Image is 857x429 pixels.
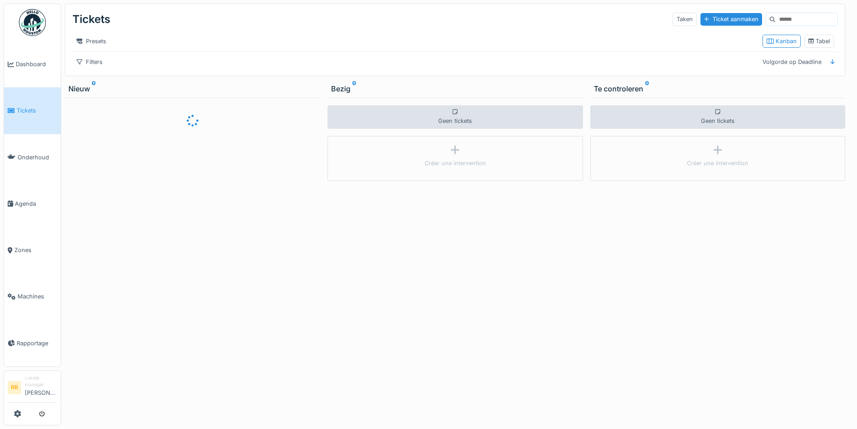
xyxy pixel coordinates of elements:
div: Geen tickets [328,105,583,129]
div: Filters [72,55,107,68]
li: RR [8,381,21,394]
div: Bezig [331,83,579,94]
span: Dashboard [16,60,57,68]
span: Rapportage [17,339,57,348]
sup: 0 [645,83,649,94]
a: Machines [4,273,61,320]
span: Agenda [15,199,57,208]
a: Tickets [4,87,61,134]
a: Onderhoud [4,134,61,181]
a: Zones [4,227,61,273]
div: Geen tickets [590,105,846,129]
div: Volgorde op Deadline [758,55,826,68]
sup: 0 [352,83,356,94]
span: Zones [14,246,57,254]
div: Nieuw [68,83,317,94]
a: Rapportage [4,320,61,366]
span: Machines [18,292,57,301]
div: Tabel [808,37,830,45]
div: Taken [673,13,697,26]
span: Onderhoud [18,153,57,162]
div: Créer une intervention [425,159,486,167]
div: Presets [72,35,110,48]
img: Badge_color-CXgf-gQk.svg [19,9,46,36]
a: Agenda [4,181,61,227]
div: Tickets [72,8,110,31]
div: Ticket aanmaken [700,13,762,25]
div: Créer une intervention [687,159,748,167]
div: Kanban [767,37,797,45]
li: [PERSON_NAME] [25,375,57,401]
span: Tickets [17,106,57,115]
div: Lokale manager [25,375,57,388]
sup: 0 [92,83,96,94]
a: RR Lokale manager[PERSON_NAME] [8,375,57,403]
div: Te controleren [594,83,842,94]
a: Dashboard [4,41,61,87]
